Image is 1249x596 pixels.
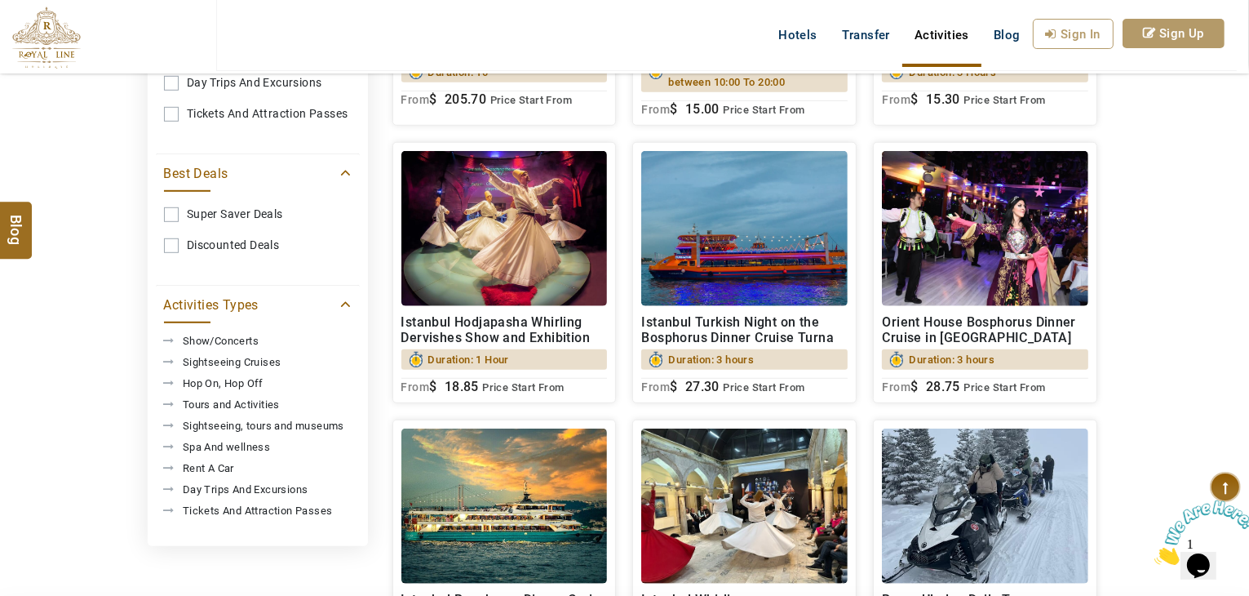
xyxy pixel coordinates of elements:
img: bursa.jpg [882,429,1088,584]
span: Duration: 3 hours [668,349,754,370]
span: $ [429,379,436,394]
a: Show/Concerts [183,335,259,347]
h2: Orient House Bosphorus Dinner Cruise in [GEOGRAPHIC_DATA] [882,314,1088,345]
a: Spa And wellness [183,441,270,453]
a: Orient House Bosphorus Dinner Cruise in [GEOGRAPHIC_DATA]Duration: 3 hoursFrom$ 28.75 Price Start... [873,142,1097,403]
span: Duration: 1 Hour [428,349,509,370]
a: Sign In [1033,19,1114,49]
h2: Istanbul Turkish Night on the Bosphorus Dinner Cruise Turna [641,314,848,345]
span: 18.85 [445,379,479,394]
span: Blog [6,214,27,228]
img: The Royal Line Holidays [12,7,81,69]
span: 27.30 [685,379,720,394]
a: Best Deals [164,162,352,183]
a: Hop On, Hop Off [183,377,264,389]
span: Price Start From [482,381,564,394]
h2: Istanbul Hodjapasha Whirling Dervishes Show and Exhibition [401,314,608,345]
a: Transfer [830,19,902,51]
a: Super Saver Deals [164,199,352,229]
span: 28.75 [926,379,960,394]
span: Blog [994,28,1021,42]
sub: From [641,380,670,394]
a: Tours and Activities [183,398,280,411]
a: Sightseeing, tours and museums [183,420,344,432]
span: $ [910,379,918,394]
sub: From [401,380,430,394]
a: Activities [902,19,981,51]
a: Sightseeing Cruises [183,356,281,368]
span: 1 [7,7,13,20]
a: Day Trips And Excursions [183,483,308,496]
a: Istanbul Turkish Night on the Bosphorus Dinner Cruise TurnaDuration: 3 hoursFrom$ 27.30 Price Sta... [632,142,857,403]
a: Rent A Car [183,462,234,474]
iframe: chat widget [1148,494,1249,572]
span: Duration: 3 hours [909,349,994,370]
a: Hotels [766,19,829,51]
img: 1.jpg [641,151,848,306]
a: Sign Up [1123,19,1225,48]
img: 7.jpg [882,151,1088,306]
img: 5_optimized_150.jpg [401,429,608,584]
img: Chat attention grabber [7,7,108,71]
a: Tickets And Attraction Passes [183,505,333,517]
span: Price Start From [963,381,1045,394]
sub: From [882,380,910,394]
a: Discounted Deals [164,230,352,260]
span: $ [670,379,677,394]
img: 1.jpg [401,151,608,306]
a: Istanbul Hodjapasha Whirling Dervishes Show and ExhibitionDuration: 1 HourFrom$ 18.85 Price Start... [392,142,617,403]
a: Activities Types [164,294,352,314]
a: Blog [981,19,1033,51]
span: Price Start From [723,381,804,394]
img: 1.jpg [641,429,848,584]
